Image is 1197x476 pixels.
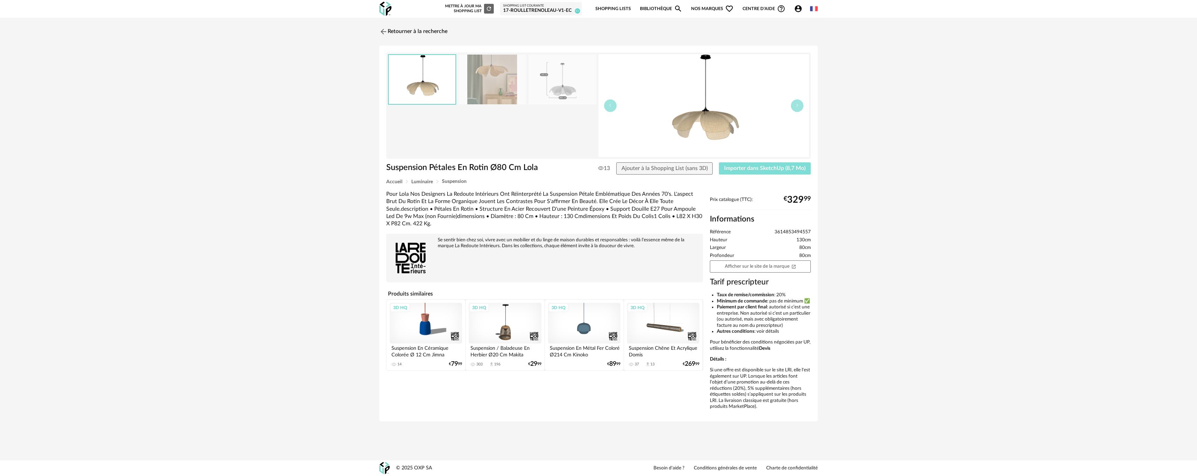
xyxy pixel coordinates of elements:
div: 3D HQ [390,303,410,312]
li: : autorisé si c’est une entreprise. Non autorisé si c’est un particulier (ou autorisé, mais avec ... [717,304,811,329]
p: Si une offre est disponible sur le site LRI, elle l'est également sur UP. Lorsque les articles fo... [710,367,811,410]
span: Accueil [386,179,402,184]
span: Luminaire [411,179,433,184]
span: 11 [575,8,580,14]
span: Centre d'aideHelp Circle Outline icon [743,5,785,13]
b: Taux de remise/commission [717,292,774,297]
span: Refresh icon [486,7,492,10]
span: Account Circle icon [794,5,806,13]
img: d555c6fd8f772d5d18df571db221c6af.jpg [459,55,526,104]
div: € 99 [607,362,620,366]
div: 14 [397,362,402,367]
img: thumbnail.png [598,54,809,157]
div: Se sentir bien chez soi, vivre avec un mobilier et du linge de maison durables et responsables : ... [390,237,699,249]
span: Ajouter à la Shopping List (sans 3D) [621,166,708,171]
a: 3D HQ Suspension / Baladeuse En Herbier Ø20 Cm Makita 303 Download icon 196 €2999 [466,300,544,370]
div: Suspension En Céramique Colorée Ø 12 Cm Jimna [390,344,462,357]
b: Devis [759,346,770,351]
a: Afficher sur le site de la marqueOpen In New icon [710,260,811,273]
span: 130cm [796,237,811,243]
span: Account Circle icon [794,5,802,13]
h2: Informations [710,214,811,224]
span: 329 [787,197,804,203]
button: Ajouter à la Shopping List (sans 3D) [616,162,713,175]
b: Minimum de commande [717,299,767,304]
div: 3D HQ [548,303,569,312]
li: : 20% [717,292,811,298]
span: Hauteur [710,237,727,243]
span: 13 [598,165,610,172]
p: Pour bénéficier des conditions négociées par UP, utilisez la fonctionnalité [710,339,811,352]
span: 3614853494557 [775,229,811,235]
div: Mettre à jour ma Shopping List [444,4,494,14]
li: : pas de minimum ✅ [717,298,811,305]
span: Heart Outline icon [725,5,734,13]
div: 3D HQ [469,303,489,312]
div: Shopping List courante [503,4,579,8]
a: Retourner à la recherche [379,24,447,39]
img: 9dd43cfd475c69f66d1af091ad7a620a.jpg [529,55,596,104]
div: 37 [635,362,639,367]
span: Magnify icon [674,5,682,13]
button: Importer dans SketchUp (8,7 Mo) [719,162,811,175]
div: € 99 [784,197,811,203]
a: Charte de confidentialité [766,465,818,471]
img: svg+xml;base64,PHN2ZyB3aWR0aD0iMjQiIGhlaWdodD0iMjQiIHZpZXdCb3g9IjAgMCAyNCAyNCIgZmlsbD0ibm9uZSIgeG... [379,27,388,36]
a: 3D HQ Suspension Chêne Et Acrylique Domis 37 Download icon 13 €26999 [624,300,703,370]
div: Suspension / Baladeuse En Herbier Ø20 Cm Makita [469,344,541,357]
span: Download icon [489,362,494,367]
span: Profondeur [710,253,734,259]
a: Besoin d'aide ? [653,465,684,471]
span: Download icon [645,362,650,367]
b: Détails : [710,357,726,362]
a: Shopping List courante 17-ROULLETRENOLEAU-V1-EC 11 [503,4,579,14]
span: Importer dans SketchUp (8,7 Mo) [724,166,806,171]
h3: Tarif prescripteur [710,277,811,287]
div: Breadcrumb [386,179,811,184]
span: Nos marques [691,1,734,17]
div: Suspension Chêne Et Acrylique Domis [627,344,699,357]
div: € 99 [683,362,699,366]
span: 79 [451,362,458,366]
b: Autres conditions [717,329,754,334]
a: BibliothèqueMagnify icon [640,1,682,17]
span: 269 [685,362,695,366]
div: € 99 [449,362,462,366]
div: 13 [650,362,655,367]
span: Open In New icon [791,264,796,268]
div: © 2025 OXP SA [396,465,432,471]
img: OXP [379,2,391,16]
span: Suspension [442,179,467,184]
img: fr [810,5,818,13]
div: Prix catalogue (TTC): [710,197,811,210]
div: € 99 [528,362,541,366]
img: OXP [379,462,390,474]
b: Paiement par client final [717,305,767,309]
div: 196 [494,362,500,367]
a: 3D HQ Suspension En Métal Fer Coloré Ø214 Cm Kinoko €8999 [545,300,624,370]
div: Suspension En Métal Fer Coloré Ø214 Cm Kinoko [548,344,620,357]
div: 17-ROULLETRENOLEAU-V1-EC [503,8,579,14]
div: Pour Lola Nos Designers La Redoute Intérieurs Ont Réinterprété La Suspension Pétale Emblématique ... [386,191,703,227]
img: brand logo [390,237,431,279]
span: Référence [710,229,731,235]
div: 303 [476,362,483,367]
span: Largeur [710,245,726,251]
span: 29 [530,362,537,366]
span: 80cm [799,245,811,251]
div: 3D HQ [627,303,648,312]
h4: Produits similaires [386,289,703,299]
li: : voir détails [717,329,811,335]
a: Shopping Lists [595,1,631,17]
span: 80cm [799,253,811,259]
a: 3D HQ Suspension En Céramique Colorée Ø 12 Cm Jimna 14 €7999 [387,300,465,370]
a: Conditions générales de vente [694,465,757,471]
span: Help Circle Outline icon [777,5,785,13]
h1: Suspension Pétales En Rotin Ø80 Cm Lola [386,162,559,173]
span: 89 [609,362,616,366]
img: thumbnail.png [389,55,455,104]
